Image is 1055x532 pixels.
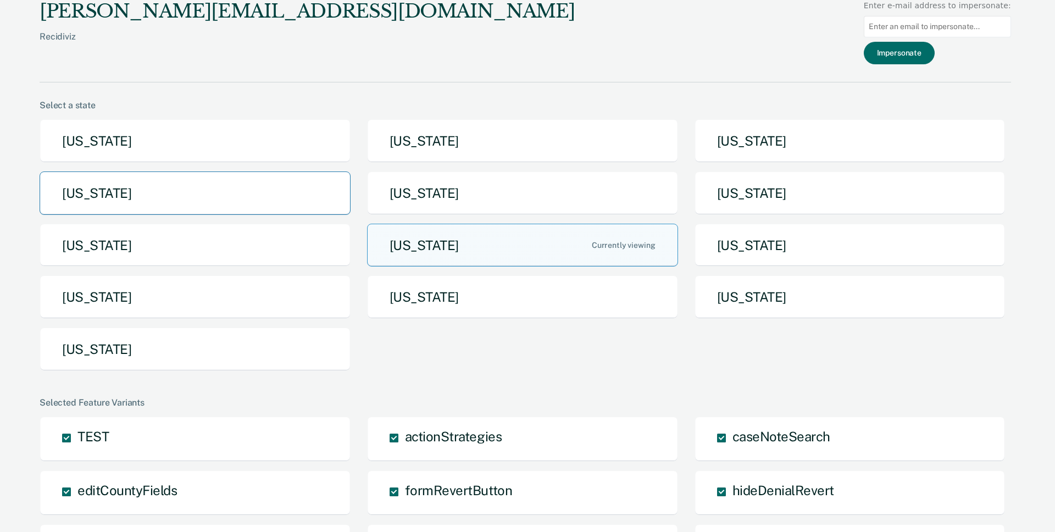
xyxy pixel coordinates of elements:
[40,100,1011,110] div: Select a state
[732,483,834,498] span: hideDenialRevert
[732,429,830,444] span: caseNoteSearch
[405,483,512,498] span: formRevertButton
[695,275,1006,319] button: [US_STATE]
[40,119,351,163] button: [US_STATE]
[695,171,1006,215] button: [US_STATE]
[864,16,1011,37] input: Enter an email to impersonate...
[40,171,351,215] button: [US_STATE]
[695,119,1006,163] button: [US_STATE]
[695,224,1006,267] button: [US_STATE]
[77,429,109,444] span: TEST
[405,429,502,444] span: actionStrategies
[40,224,351,267] button: [US_STATE]
[40,31,575,59] div: Recidiviz
[367,224,678,267] button: [US_STATE]
[40,275,351,319] button: [US_STATE]
[864,42,935,64] button: Impersonate
[40,397,1011,408] div: Selected Feature Variants
[77,483,177,498] span: editCountyFields
[367,275,678,319] button: [US_STATE]
[367,171,678,215] button: [US_STATE]
[40,328,351,371] button: [US_STATE]
[367,119,678,163] button: [US_STATE]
